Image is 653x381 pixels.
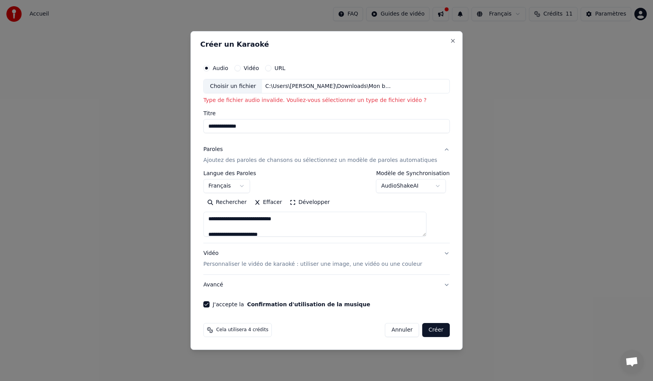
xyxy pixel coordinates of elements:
button: Avancé [203,275,450,295]
button: Annuler [385,323,419,337]
label: Titre [203,111,450,116]
label: Audio [213,65,228,71]
label: Langue des Paroles [203,170,256,176]
button: Rechercher [203,196,250,209]
div: Vidéo [203,249,422,268]
p: Type de fichier audio invalide. Vouliez-vous sélectionner un type de fichier vidéo ? [203,97,450,105]
button: Développer [286,196,334,209]
button: Créer [423,323,450,337]
p: Ajoutez des paroles de chansons ou sélectionnez un modèle de paroles automatiques [203,157,437,165]
div: Choisir un fichier [204,79,262,93]
label: Modèle de Synchronisation [376,170,450,176]
button: J'accepte la [247,302,370,307]
div: ParolesAjoutez des paroles de chansons ou sélectionnez un modèle de paroles automatiques [203,170,450,243]
label: URL [274,65,285,71]
p: Personnaliser le vidéo de karaoké : utiliser une image, une vidéo ou une couleur [203,260,422,268]
button: VidéoPersonnaliser le vidéo de karaoké : utiliser une image, une vidéo ou une couleur [203,243,450,274]
div: C:\Users\[PERSON_NAME]\Downloads\Mon beau sapin.mp4 [262,83,395,90]
button: ParolesAjoutez des paroles de chansons ou sélectionnez un modèle de paroles automatiques [203,140,450,171]
h2: Créer un Karaoké [200,41,453,48]
button: Effacer [250,196,286,209]
span: Cela utilisera 4 crédits [216,327,268,333]
div: Paroles [203,146,223,154]
label: Vidéo [244,65,259,71]
label: J'accepte la [213,302,370,307]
